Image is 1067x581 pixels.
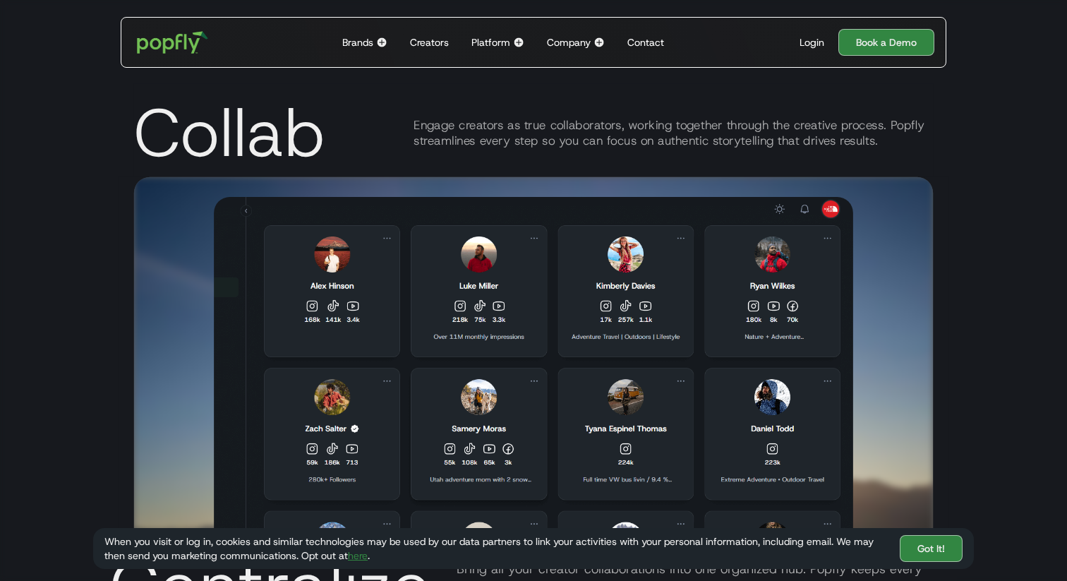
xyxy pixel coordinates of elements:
a: home [127,21,218,64]
a: Book a Demo [838,29,934,56]
div: Platform [471,35,510,49]
a: here [348,549,368,562]
a: Contact [622,18,670,67]
div: When you visit or log in, cookies and similar technologies may be used by our data partners to li... [104,534,888,563]
a: Creators [404,18,454,67]
div: Contact [627,35,664,49]
div: Creators [410,35,449,49]
div: Collab [134,99,325,165]
a: Got It! [900,535,963,562]
div: Engage creators as true collaborators, working together through the creative process. Popfly stre... [414,116,933,148]
div: Brands [342,35,373,49]
div: Login [800,35,824,49]
div: Company [547,35,591,49]
a: Login [794,35,830,49]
